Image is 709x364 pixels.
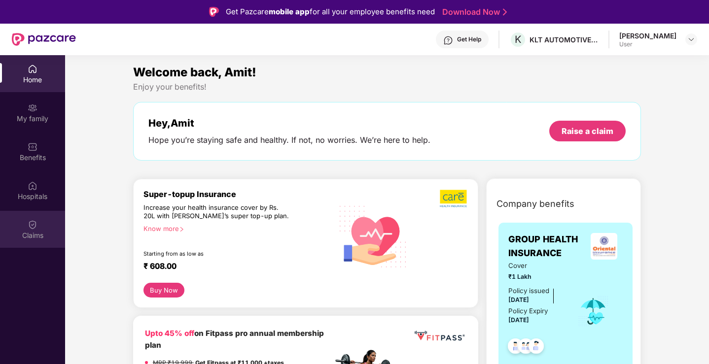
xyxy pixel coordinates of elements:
[143,283,184,298] button: Buy Now
[143,250,291,257] div: Starting from as low as
[515,33,521,45] span: K
[524,335,548,360] img: svg+xml;base64,PHN2ZyB4bWxucz0iaHR0cDovL3d3dy53My5vcmcvMjAwMC9zdmciIHdpZHRoPSI0OC45NDMiIGhlaWdodD...
[562,126,613,136] div: Raise a claim
[333,195,414,277] img: svg+xml;base64,PHN2ZyB4bWxucz0iaHR0cDovL3d3dy53My5vcmcvMjAwMC9zdmciIHhtbG5zOnhsaW5rPSJodHRwOi8vd3...
[442,7,504,17] a: Download Now
[143,203,290,221] div: Increase your health insurance cover by Rs. 20L with [PERSON_NAME]’s super top-up plan.
[413,328,466,344] img: fppp.png
[508,306,548,316] div: Policy Expiry
[28,64,37,74] img: svg+xml;base64,PHN2ZyBpZD0iSG9tZSIgeG1sbnM9Imh0dHA6Ly93d3cudzMub3JnLzIwMDAvc3ZnIiB3aWR0aD0iMjAiIG...
[619,31,676,40] div: [PERSON_NAME]
[496,197,574,211] span: Company benefits
[226,6,435,18] div: Get Pazcare for all your employee benefits need
[619,40,676,48] div: User
[12,33,76,46] img: New Pazcare Logo
[133,82,641,92] div: Enjoy your benefits!
[28,181,37,191] img: svg+xml;base64,PHN2ZyBpZD0iSG9zcGl0YWxzIiB4bWxucz0iaHR0cDovL3d3dy53My5vcmcvMjAwMC9zdmciIHdpZHRoPS...
[530,35,599,44] div: KLT AUTOMOTIVE AND TUBULAR PRODUCTS LTD
[503,7,507,17] img: Stroke
[443,35,453,45] img: svg+xml;base64,PHN2ZyBpZD0iSGVscC0zMngzMiIgeG1sbnM9Imh0dHA6Ly93d3cudzMub3JnLzIwMDAvc3ZnIiB3aWR0aD...
[145,329,324,350] b: on Fitpass pro annual membership plan
[687,35,695,43] img: svg+xml;base64,PHN2ZyBpZD0iRHJvcGRvd24tMzJ4MzIiIHhtbG5zPSJodHRwOi8vd3d3LnczLm9yZy8yMDAwL3N2ZyIgd2...
[508,316,529,324] span: [DATE]
[508,286,549,296] div: Policy issued
[148,117,430,129] div: Hey, Amit
[508,272,564,281] span: ₹1 Lakh
[28,103,37,113] img: svg+xml;base64,PHN2ZyB3aWR0aD0iMjAiIGhlaWdodD0iMjAiIHZpZXdCb3g9IjAgMCAyMCAyMCIgZmlsbD0ibm9uZSIgeG...
[440,189,468,208] img: b5dec4f62d2307b9de63beb79f102df3.png
[179,227,184,232] span: right
[457,35,481,43] div: Get Help
[148,135,430,145] div: Hope you’re staying safe and healthy. If not, no worries. We’re here to help.
[143,225,327,232] div: Know more
[591,233,617,260] img: insurerLogo
[577,295,609,328] img: icon
[514,335,538,360] img: svg+xml;base64,PHN2ZyB4bWxucz0iaHR0cDovL3d3dy53My5vcmcvMjAwMC9zdmciIHdpZHRoPSI0OC45MTUiIGhlaWdodD...
[28,220,37,230] img: svg+xml;base64,PHN2ZyBpZD0iQ2xhaW0iIHhtbG5zPSJodHRwOi8vd3d3LnczLm9yZy8yMDAwL3N2ZyIgd2lkdGg9IjIwIi...
[209,7,219,17] img: Logo
[503,335,528,360] img: svg+xml;base64,PHN2ZyB4bWxucz0iaHR0cDovL3d3dy53My5vcmcvMjAwMC9zdmciIHdpZHRoPSI0OC45NDMiIGhlaWdodD...
[508,296,529,303] span: [DATE]
[508,261,564,271] span: Cover
[269,7,310,16] strong: mobile app
[145,329,194,338] b: Upto 45% off
[28,142,37,152] img: svg+xml;base64,PHN2ZyBpZD0iQmVuZWZpdHMiIHhtbG5zPSJodHRwOi8vd3d3LnczLm9yZy8yMDAwL3N2ZyIgd2lkdGg9Ij...
[508,232,585,261] span: GROUP HEALTH INSURANCE
[143,261,323,273] div: ₹ 608.00
[133,65,256,79] span: Welcome back, Amit!
[143,189,333,199] div: Super-topup Insurance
